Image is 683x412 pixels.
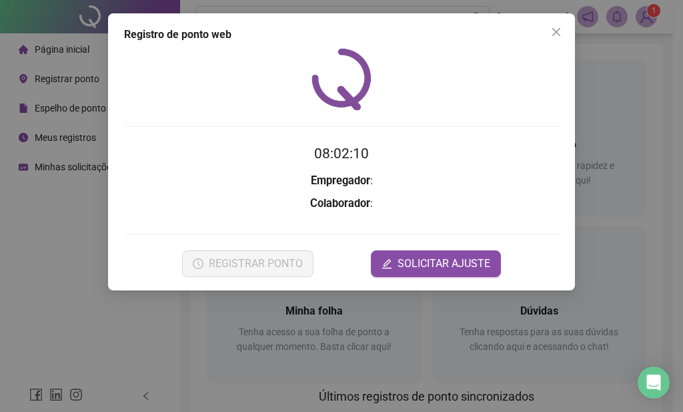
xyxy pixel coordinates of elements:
[311,174,370,187] strong: Empregador
[124,27,559,43] div: Registro de ponto web
[398,256,490,272] span: SOLICITAR AJUSTE
[310,197,370,210] strong: Colaborador
[551,27,562,37] span: close
[371,250,501,277] button: editSOLICITAR AJUSTE
[124,172,559,190] h3: :
[382,258,392,269] span: edit
[182,250,313,277] button: REGISTRAR PONTO
[546,21,567,43] button: Close
[124,195,559,212] h3: :
[638,367,670,399] div: Open Intercom Messenger
[314,146,369,162] time: 08:02:10
[311,48,372,110] img: QRPoint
